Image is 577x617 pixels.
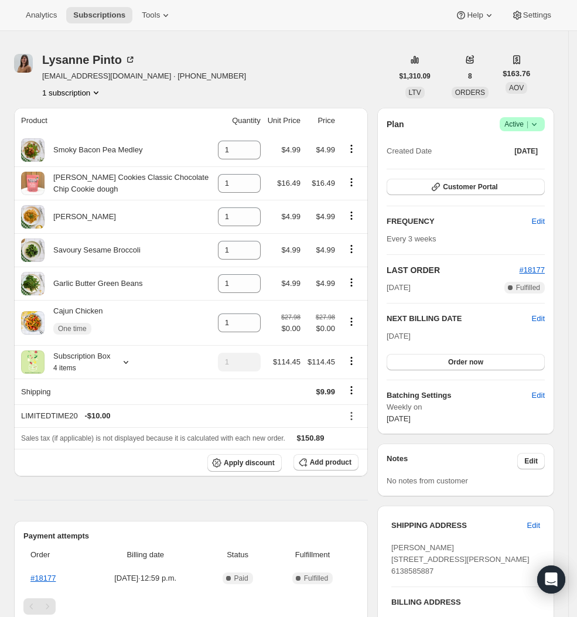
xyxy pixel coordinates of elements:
span: $1,310.09 [399,71,430,81]
button: Product actions [342,276,361,289]
span: Billing date [89,549,202,561]
span: [DATE] [387,332,411,340]
h3: SHIPPING ADDRESS [391,520,527,531]
span: Every 3 weeks [387,234,436,243]
span: Edit [527,520,540,531]
div: Smoky Bacon Pea Medley [45,144,142,156]
a: #18177 [520,265,545,274]
img: product img [21,138,45,162]
span: Edit [532,390,545,401]
span: $4.99 [316,279,335,288]
img: product img [21,205,45,229]
h6: Batching Settings [387,390,532,401]
small: $27.98 [281,313,301,321]
span: $0.00 [281,323,301,335]
span: 8 [468,71,472,81]
span: [DATE] [514,146,538,156]
span: Fulfilled [304,574,328,583]
span: Tools [142,11,160,20]
span: $4.99 [316,246,335,254]
img: product img [21,311,45,335]
span: ORDERS [455,88,485,97]
button: Tools [135,7,179,23]
span: Sales tax (if applicable) is not displayed because it is calculated with each new order. [21,434,285,442]
span: $4.99 [281,212,301,221]
button: Add product [293,454,359,471]
h3: Notes [387,453,517,469]
span: $4.99 [316,145,335,154]
span: Apply discount [224,458,275,468]
button: Order now [387,354,545,370]
span: Lysanne Pinto [14,54,33,73]
button: Edit [520,516,547,535]
th: Quantity [214,108,264,134]
span: [PERSON_NAME] [STREET_ADDRESS][PERSON_NAME] 6138585887 [391,543,530,575]
span: | [527,120,528,129]
button: 8 [461,68,479,84]
img: product img [21,172,45,195]
button: Shipping actions [342,384,361,397]
button: Settings [504,7,558,23]
span: - $10.00 [84,410,110,422]
h2: NEXT BILLING DATE [387,313,532,325]
th: Price [304,108,339,134]
div: LIMITEDTIME20 [21,410,335,422]
nav: Pagination [23,598,359,615]
span: $4.99 [281,279,301,288]
h2: Plan [387,118,404,130]
span: $150.89 [297,434,325,442]
span: Status [209,549,267,561]
button: Product actions [342,176,361,189]
button: Product actions [342,209,361,222]
span: Fulfilled [516,283,540,292]
span: [EMAIL_ADDRESS][DOMAIN_NAME] · [PHONE_NUMBER] [42,70,246,82]
span: $16.49 [312,179,335,188]
div: Savoury Sesame Broccoli [45,244,141,256]
button: [DATE] [507,143,545,159]
div: Open Intercom Messenger [537,565,565,594]
button: Subscriptions [66,7,132,23]
th: Order [23,542,86,568]
span: Weekly on [387,401,545,413]
button: Customer Portal [387,179,545,195]
span: Add product [310,458,351,467]
span: Help [467,11,483,20]
button: #18177 [520,264,545,276]
span: Edit [532,216,545,227]
th: Product [14,108,214,134]
span: Analytics [26,11,57,20]
span: Order now [448,357,483,367]
span: $114.45 [273,357,301,366]
button: Edit [525,386,552,405]
span: $16.49 [277,179,301,188]
span: Fulfillment [274,549,351,561]
img: product img [21,272,45,295]
span: Customer Portal [443,182,497,192]
span: Settings [523,11,551,20]
img: product img [21,238,45,262]
img: product img [21,350,45,374]
button: Product actions [342,142,361,155]
h2: LAST ORDER [387,264,520,276]
button: Product actions [42,87,102,98]
h2: FREQUENCY [387,216,532,227]
div: Cajun Chicken [45,305,103,340]
small: $27.98 [316,313,335,321]
h3: BILLING ADDRESS [391,596,540,608]
small: 4 items [53,364,76,372]
span: [DATE] · 12:59 p.m. [89,572,202,584]
div: Lysanne Pinto [42,54,136,66]
th: Shipping [14,379,214,404]
button: Apply discount [207,454,282,472]
span: $4.99 [281,145,301,154]
div: Subscription Box [45,350,111,374]
span: [DATE] [387,414,411,423]
button: Edit [525,212,552,231]
button: Help [448,7,501,23]
span: Active [504,118,540,130]
h2: Payment attempts [23,530,359,542]
button: Analytics [19,7,64,23]
button: Edit [532,313,545,325]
